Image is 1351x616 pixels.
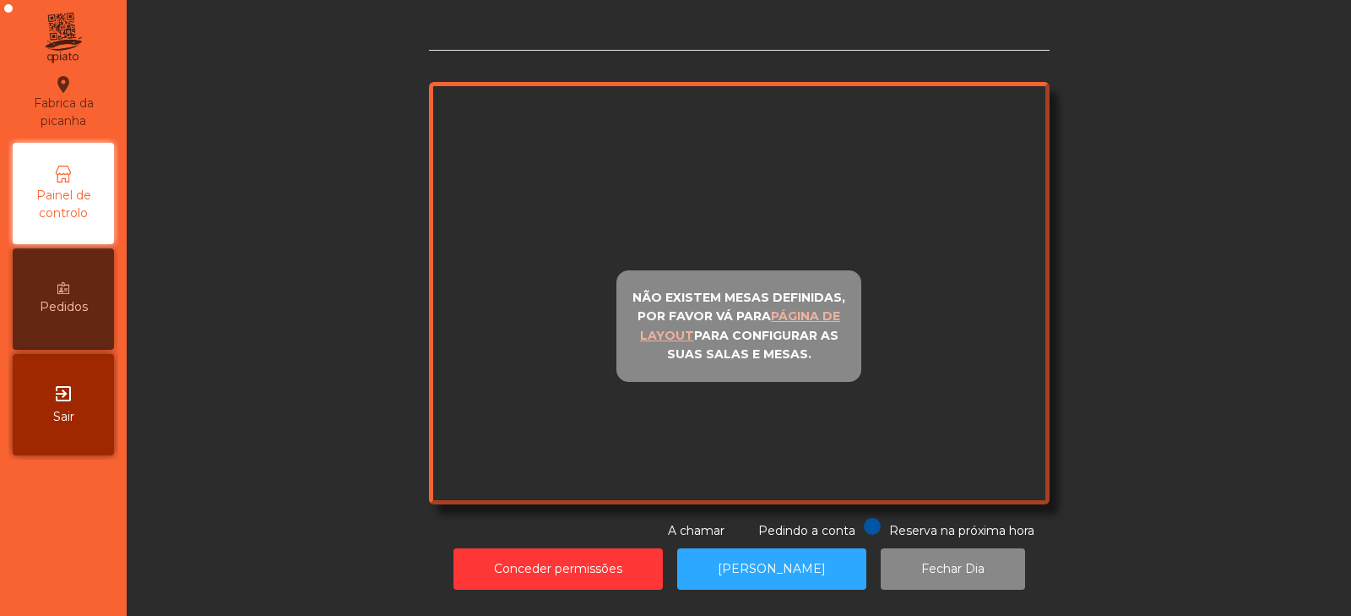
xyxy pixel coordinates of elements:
[14,74,113,130] div: Fabrica da picanha
[453,548,663,590] button: Conceder permissões
[53,74,73,95] i: location_on
[881,548,1025,590] button: Fechar Dia
[53,384,73,404] i: exit_to_app
[624,288,854,364] p: Não existem mesas definidas, por favor vá para para configurar as suas salas e mesas.
[677,548,866,590] button: [PERSON_NAME]
[668,523,724,538] span: A chamar
[40,298,88,316] span: Pedidos
[758,523,855,538] span: Pedindo a conta
[17,187,110,222] span: Painel de controlo
[889,523,1034,538] span: Reserva na próxima hora
[53,408,74,426] span: Sair
[640,308,841,343] u: página de layout
[42,8,84,68] img: qpiato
